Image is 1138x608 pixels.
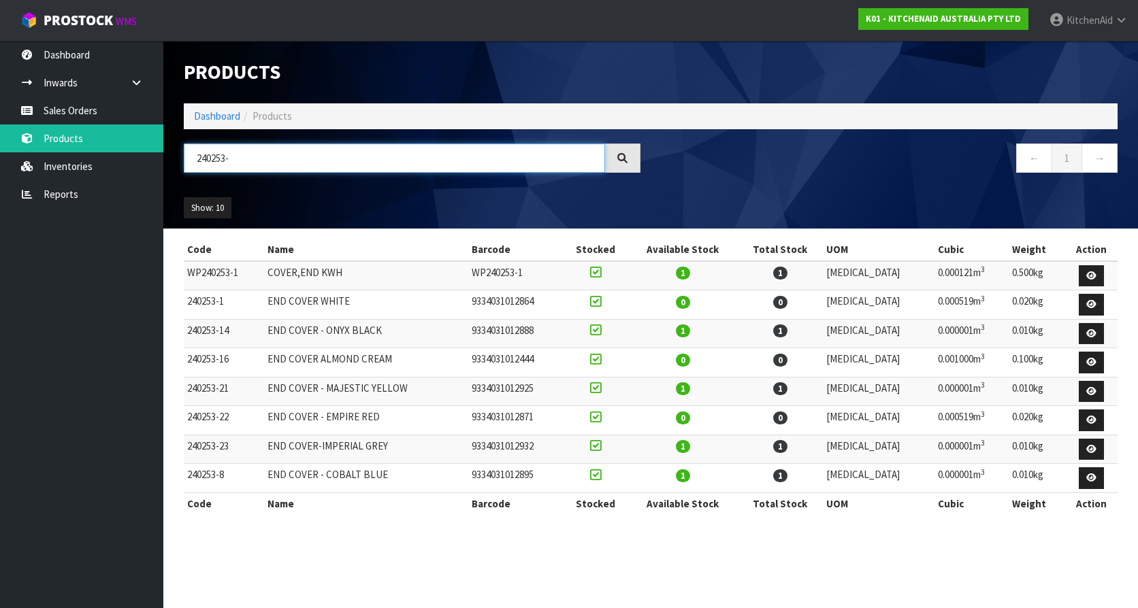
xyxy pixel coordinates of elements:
[823,319,934,348] td: [MEDICAL_DATA]
[934,464,1009,493] td: 0.000001m
[116,15,137,28] small: WMS
[184,377,264,406] td: 240253-21
[981,380,985,390] sup: 3
[184,464,264,493] td: 240253-8
[184,290,264,320] td: 240253-1
[934,239,1009,260] th: Cubic
[468,319,564,348] td: 9334031012888
[184,197,231,219] button: Show: 10
[676,440,690,453] span: 1
[981,438,985,447] sup: 3
[676,296,690,309] span: 0
[981,409,985,419] sup: 3
[934,261,1009,290] td: 0.000121m
[676,411,690,424] span: 0
[934,492,1009,514] th: Cubic
[981,265,985,274] sup: 3
[184,319,264,348] td: 240253-14
[981,322,985,332] sup: 3
[564,239,628,260] th: Stocked
[773,440,787,453] span: 1
[676,267,690,280] span: 1
[676,324,690,337] span: 1
[468,348,564,377] td: 9334031012444
[823,261,934,290] td: [MEDICAL_DATA]
[1016,143,1052,173] a: ←
[773,469,787,482] span: 1
[981,467,985,477] sup: 3
[1009,406,1065,435] td: 0.020kg
[773,382,787,395] span: 1
[981,352,985,361] sup: 3
[264,239,468,260] th: Name
[1009,261,1065,290] td: 0.500kg
[564,492,628,514] th: Stocked
[1009,377,1065,406] td: 0.010kg
[264,319,468,348] td: END COVER - ONYX BLACK
[661,143,1118,177] nav: Page navigation
[981,294,985,303] sup: 3
[468,492,564,514] th: Barcode
[20,12,37,29] img: cube-alt.png
[184,492,264,514] th: Code
[1009,464,1065,493] td: 0.010kg
[253,109,292,122] span: Products
[823,239,934,260] th: UOM
[468,435,564,464] td: 9334031012932
[1009,239,1065,260] th: Weight
[264,435,468,464] td: END COVER-IMPERIAL GREY
[934,377,1009,406] td: 0.000001m
[738,492,823,514] th: Total Stock
[468,406,564,435] td: 9334031012871
[934,406,1009,435] td: 0.000519m
[184,261,264,290] td: WP240253-1
[934,290,1009,320] td: 0.000519m
[1066,239,1118,260] th: Action
[823,377,934,406] td: [MEDICAL_DATA]
[823,435,934,464] td: [MEDICAL_DATA]
[184,406,264,435] td: 240253-22
[468,377,564,406] td: 9334031012925
[773,324,787,337] span: 1
[184,61,640,83] h1: Products
[628,492,738,514] th: Available Stock
[44,12,113,29] span: ProStock
[738,239,823,260] th: Total Stock
[264,290,468,320] td: END COVER WHITE
[676,354,690,367] span: 0
[823,290,934,320] td: [MEDICAL_DATA]
[184,239,264,260] th: Code
[264,492,468,514] th: Name
[934,348,1009,377] td: 0.001000m
[468,261,564,290] td: WP240253-1
[823,406,934,435] td: [MEDICAL_DATA]
[1066,492,1118,514] th: Action
[823,348,934,377] td: [MEDICAL_DATA]
[264,377,468,406] td: END COVER - MAJESTIC YELLOW
[184,143,605,173] input: Search products
[628,239,738,260] th: Available Stock
[1009,492,1065,514] th: Weight
[468,464,564,493] td: 9334031012895
[934,435,1009,464] td: 0.000001m
[773,354,787,367] span: 0
[823,464,934,493] td: [MEDICAL_DATA]
[934,319,1009,348] td: 0.000001m
[1009,348,1065,377] td: 0.100kg
[264,406,468,435] td: END COVER - EMPIRE RED
[264,261,468,290] td: COVER,END KWH
[264,464,468,493] td: END COVER - COBALT BLUE
[468,290,564,320] td: 9334031012864
[773,411,787,424] span: 0
[1009,290,1065,320] td: 0.020kg
[676,382,690,395] span: 1
[194,109,240,122] a: Dashboard
[823,492,934,514] th: UOM
[264,348,468,377] td: END COVER ALMOND CREAM
[1082,143,1118,173] a: →
[184,435,264,464] td: 240253-23
[866,13,1021,24] strong: K01 - KITCHENAID AUSTRALIA PTY LTD
[773,296,787,309] span: 0
[676,469,690,482] span: 1
[468,239,564,260] th: Barcode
